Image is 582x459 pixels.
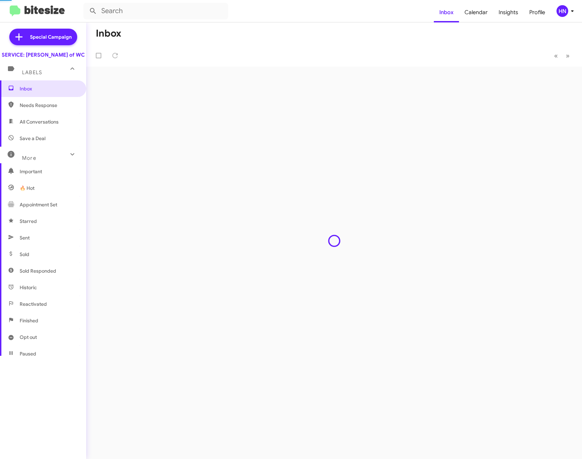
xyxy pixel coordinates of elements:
[96,28,121,39] h1: Inbox
[550,49,574,63] nav: Page navigation example
[566,51,570,60] span: »
[9,29,77,45] a: Special Campaign
[20,301,47,307] span: Reactivated
[2,51,85,58] div: SERVICE: [PERSON_NAME] of WC
[83,3,228,19] input: Search
[20,350,36,357] span: Paused
[562,49,574,63] button: Next
[557,5,568,17] div: HN
[22,69,42,76] span: Labels
[20,135,45,142] span: Save a Deal
[20,317,38,324] span: Finished
[22,155,36,161] span: More
[554,51,558,60] span: «
[20,185,34,192] span: 🔥 Hot
[550,49,562,63] button: Previous
[20,267,56,274] span: Sold Responded
[459,2,493,22] a: Calendar
[30,33,72,40] span: Special Campaign
[20,118,59,125] span: All Conversations
[20,251,29,258] span: Sold
[434,2,459,22] a: Inbox
[20,85,78,92] span: Inbox
[20,218,37,225] span: Starred
[20,102,78,109] span: Needs Response
[551,5,574,17] button: HN
[20,284,37,291] span: Historic
[20,234,30,241] span: Sent
[20,334,37,341] span: Opt out
[524,2,551,22] a: Profile
[20,168,78,175] span: Important
[20,201,57,208] span: Appointment Set
[493,2,524,22] a: Insights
